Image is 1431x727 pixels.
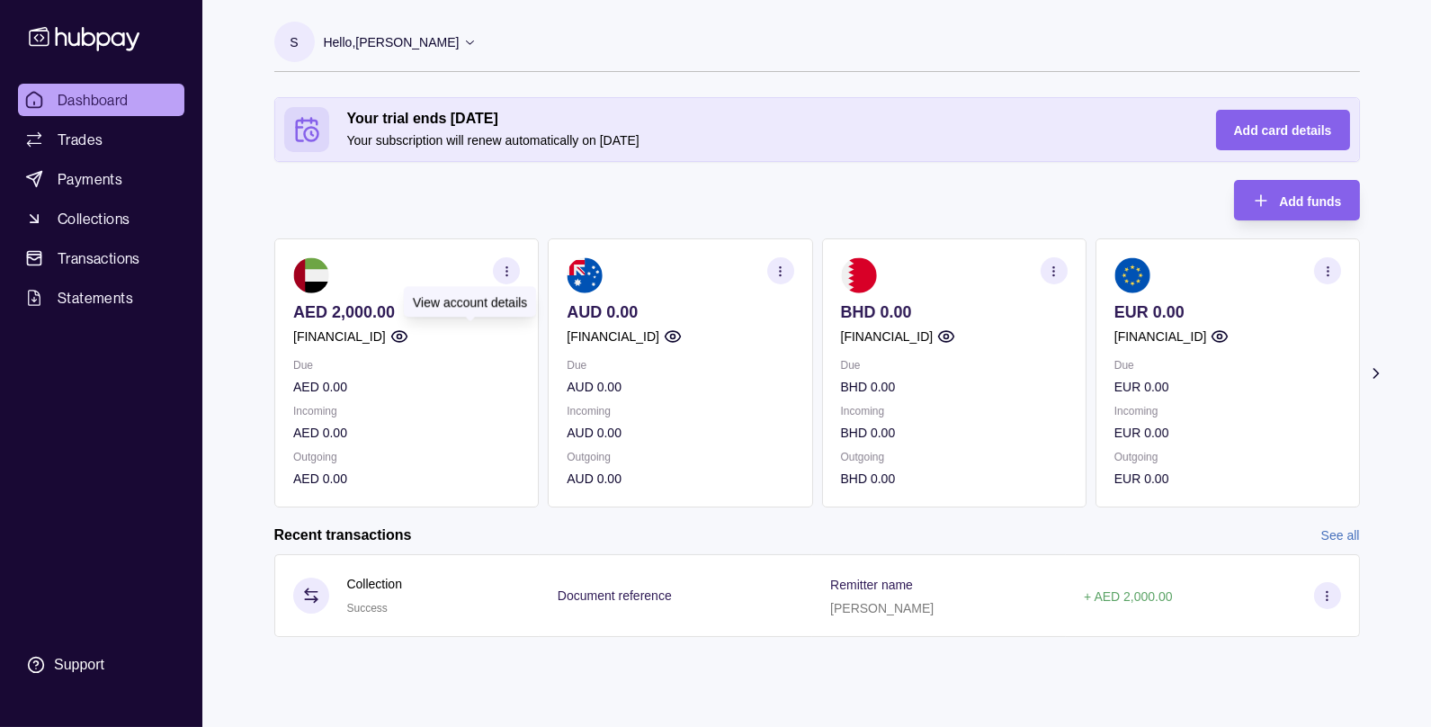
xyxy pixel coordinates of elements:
p: AED 0.00 [293,469,520,489]
img: eu [1113,257,1149,293]
a: Collections [18,202,184,235]
p: Remitter name [830,578,913,592]
span: Add funds [1279,194,1341,209]
span: Dashboard [58,89,129,111]
p: BHD 0.00 [840,469,1067,489]
p: AED 2,000.00 [293,302,520,322]
p: EUR 0.00 [1113,469,1340,489]
a: Payments [18,163,184,195]
p: Outgoing [1113,447,1340,467]
span: Add card details [1234,123,1332,138]
span: Payments [58,168,122,190]
p: Due [840,355,1067,375]
p: AUD 0.00 [567,302,793,322]
p: + AED 2,000.00 [1084,589,1172,604]
a: Dashboard [18,84,184,116]
a: See all [1321,525,1360,545]
button: Add funds [1234,180,1359,220]
p: AED 0.00 [293,423,520,443]
p: Outgoing [840,447,1067,467]
span: Trades [58,129,103,150]
a: Support [18,646,184,684]
h2: Your trial ends [DATE] [347,109,1180,129]
p: AUD 0.00 [567,469,793,489]
p: BHD 0.00 [840,423,1067,443]
img: bh [840,257,876,293]
img: au [567,257,603,293]
p: Your subscription will renew automatically on [DATE] [347,130,1180,150]
p: [FINANCIAL_ID] [293,327,386,346]
div: Support [54,655,104,675]
p: Due [293,355,520,375]
p: S [290,32,298,52]
p: [FINANCIAL_ID] [567,327,659,346]
p: AED 0.00 [293,377,520,397]
p: [FINANCIAL_ID] [840,327,933,346]
p: View account details [413,295,527,310]
p: Collection [347,574,402,594]
p: Incoming [567,401,793,421]
img: ae [293,257,329,293]
p: BHD 0.00 [840,377,1067,397]
p: EUR 0.00 [1113,423,1340,443]
span: Statements [58,287,133,309]
span: Collections [58,208,130,229]
p: EUR 0.00 [1113,377,1340,397]
p: AUD 0.00 [567,423,793,443]
a: Statements [18,282,184,314]
a: Transactions [18,242,184,274]
span: Success [347,602,388,615]
p: BHD 0.00 [840,302,1067,322]
p: Outgoing [293,447,520,467]
p: EUR 0.00 [1113,302,1340,322]
p: Due [567,355,793,375]
p: AUD 0.00 [567,377,793,397]
p: Incoming [1113,401,1340,421]
p: Due [1113,355,1340,375]
p: Incoming [840,401,1067,421]
p: [FINANCIAL_ID] [1113,327,1206,346]
p: Incoming [293,401,520,421]
p: Hello, [PERSON_NAME] [324,32,460,52]
button: Add card details [1216,110,1350,150]
p: Outgoing [567,447,793,467]
p: Document reference [558,588,672,603]
h2: Recent transactions [274,525,412,545]
a: Trades [18,123,184,156]
p: [PERSON_NAME] [830,601,934,615]
span: Transactions [58,247,140,269]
